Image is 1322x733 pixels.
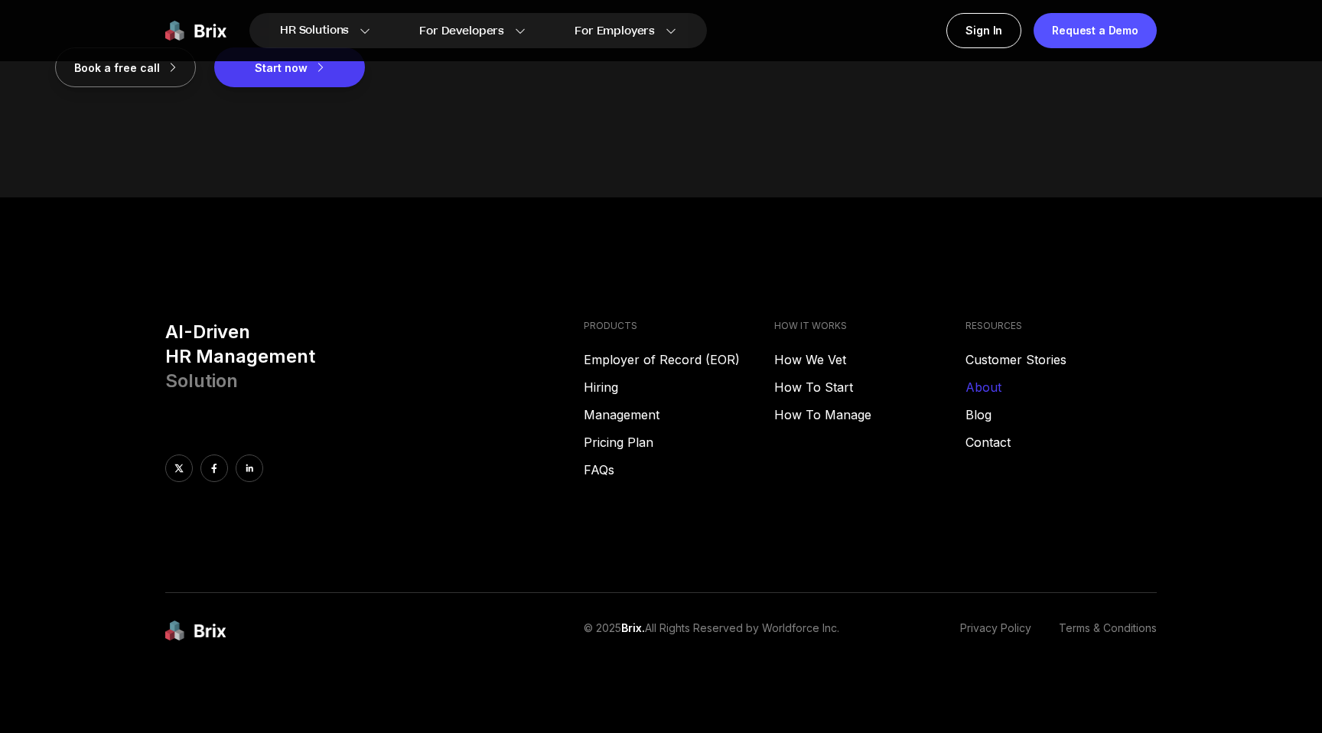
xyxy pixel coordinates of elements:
[1059,621,1157,641] a: Terms & Conditions
[946,13,1021,48] a: Sign In
[584,320,775,332] h4: PRODUCTS
[575,23,655,39] span: For Employers
[584,461,775,479] a: FAQs
[960,621,1031,641] a: Privacy Policy
[965,406,1157,424] a: Blog
[55,60,214,75] a: Book a free call
[214,60,365,75] a: Start now
[214,47,365,87] button: Start now
[584,621,839,641] p: © 2025 All Rights Reserved by Worldforce Inc.
[584,406,775,424] a: Management
[165,370,238,392] span: Solution
[584,350,775,369] a: Employer of Record (EOR)
[165,621,226,641] img: brix
[965,320,1157,332] h4: RESOURCES
[419,23,504,39] span: For Developers
[965,350,1157,369] a: Customer Stories
[774,320,965,332] h4: HOW IT WORKS
[965,433,1157,451] a: Contact
[280,18,349,43] span: HR Solutions
[621,621,645,634] span: Brix.
[55,47,196,87] button: Book a free call
[584,433,775,451] a: Pricing Plan
[774,378,965,396] a: How To Start
[965,378,1157,396] a: About
[774,406,965,424] a: How To Manage
[1034,13,1157,48] a: Request a Demo
[165,320,571,393] h3: AI-Driven HR Management
[584,378,775,396] a: Hiring
[774,350,965,369] a: How We Vet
